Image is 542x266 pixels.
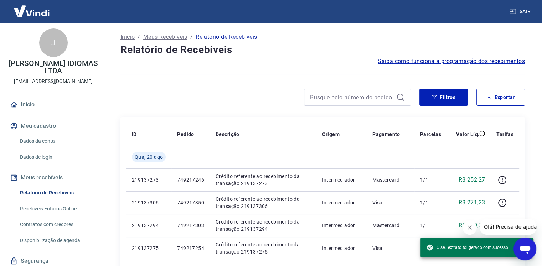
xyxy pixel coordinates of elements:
[480,219,536,235] iframe: Mensagem da empresa
[378,57,525,66] a: Saiba como funciona a programação dos recebimentos
[6,60,101,75] p: [PERSON_NAME] IDIOMAS LTDA
[426,244,509,251] span: O seu extrato foi gerado com sucesso!
[372,176,409,183] p: Mastercard
[419,89,468,106] button: Filtros
[190,33,193,41] p: /
[135,153,163,161] span: Qua, 20 ago
[322,199,361,206] p: Intermediador
[14,78,93,85] p: [EMAIL_ADDRESS][DOMAIN_NAME]
[9,97,98,113] a: Início
[459,221,485,230] p: R$ 310,72
[177,245,204,252] p: 749217254
[216,195,310,210] p: Crédito referente ao recebimento da transação 219137306
[508,5,533,18] button: Sair
[420,222,441,229] p: 1/1
[420,245,441,252] p: 1/1
[216,218,310,233] p: Crédito referente ao recebimento da transação 219137294
[322,131,339,138] p: Origem
[456,131,479,138] p: Valor Líq.
[310,92,393,103] input: Busque pelo número do pedido
[177,176,204,183] p: 749217246
[132,131,137,138] p: ID
[372,222,409,229] p: Mastercard
[216,131,239,138] p: Descrição
[420,131,441,138] p: Parcelas
[463,220,477,235] iframe: Fechar mensagem
[132,199,166,206] p: 219137306
[459,198,485,207] p: R$ 271,23
[143,33,187,41] a: Meus Recebíveis
[459,176,485,184] p: R$ 252,27
[177,131,194,138] p: Pedido
[4,5,60,11] span: Olá! Precisa de ajuda?
[216,241,310,255] p: Crédito referente ao recebimento da transação 219137275
[9,170,98,186] button: Meus recebíveis
[420,176,441,183] p: 1/1
[216,173,310,187] p: Crédito referente ao recebimento da transação 219137273
[17,202,98,216] a: Recebíveis Futuros Online
[177,222,204,229] p: 749217303
[372,245,409,252] p: Visa
[17,233,98,248] a: Disponibilização de agenda
[372,199,409,206] p: Visa
[322,245,361,252] p: Intermediador
[132,222,166,229] p: 219137294
[17,134,98,148] a: Dados da conta
[39,28,68,57] div: J
[476,89,525,106] button: Exportar
[17,150,98,165] a: Dados de login
[17,217,98,232] a: Contratos com credores
[138,33,140,41] p: /
[322,176,361,183] p: Intermediador
[496,131,513,138] p: Tarifas
[420,199,441,206] p: 1/1
[9,118,98,134] button: Meu cadastro
[132,176,166,183] p: 219137273
[17,186,98,200] a: Relatório de Recebíveis
[9,0,55,22] img: Vindi
[132,245,166,252] p: 219137275
[372,131,400,138] p: Pagamento
[196,33,257,41] p: Relatório de Recebíveis
[513,238,536,260] iframe: Botão para abrir a janela de mensagens
[177,199,204,206] p: 749217350
[120,33,135,41] a: Início
[120,43,525,57] h4: Relatório de Recebíveis
[322,222,361,229] p: Intermediador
